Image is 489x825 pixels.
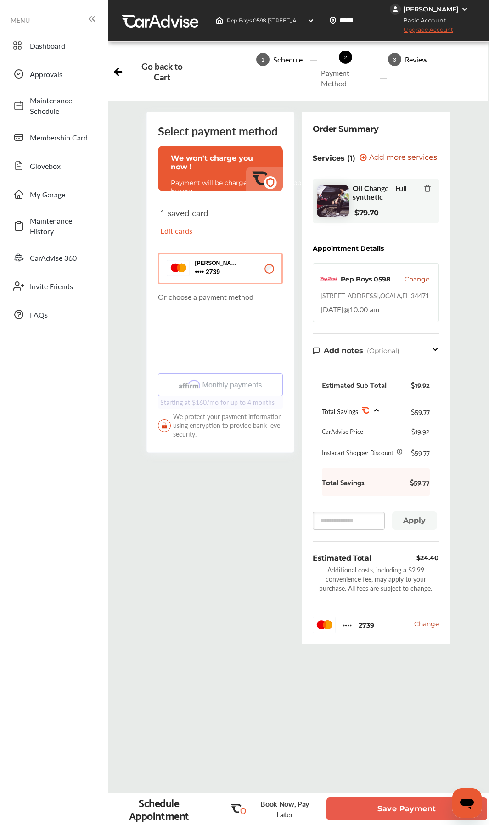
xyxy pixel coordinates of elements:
a: Invite Friends [8,274,99,298]
span: (Optional) [367,347,399,355]
a: Glovebox [8,154,99,178]
span: CarAdvise 360 [30,253,94,263]
b: $59.77 [402,477,430,487]
img: LockIcon.bb451512.svg [158,419,171,432]
span: 10:00 am [349,304,379,314]
div: $59.77 [411,405,430,417]
a: My Garage [8,182,99,206]
b: $79.70 [354,208,379,217]
div: Estimated Total [313,553,371,563]
span: FAQs [30,309,94,320]
div: $59.77 [411,448,430,457]
p: 2739 [195,268,204,276]
a: Approvals [8,62,99,86]
img: header-home-logo.8d720a4f.svg [216,17,223,24]
span: 2 [339,51,352,64]
span: Add more services [369,154,437,163]
span: Maintenance Schedule [30,95,94,116]
a: Maintenance History [8,211,99,241]
div: $24.40 [416,553,439,563]
span: Basic Account [391,16,453,25]
b: Total Savings [322,477,365,487]
img: WGsFRI8htEPBVLJbROoPRyZpYNWhNONpIPPETTm6eUC0GeLEiAAAAAElFTkSuQmCC [461,6,468,13]
p: Or choose a payment method [158,292,283,302]
span: [DATE] [320,304,343,314]
div: $19.92 [411,380,430,389]
span: Pep Boys 0598 , [STREET_ADDRESS] OCALA , FL 34471 [227,17,365,24]
span: Oil Change - Full-synthetic [353,184,424,201]
img: header-divider.bc55588e.svg [382,14,382,28]
div: $19.92 [411,427,430,436]
div: CarAdvise Price [322,427,363,436]
button: [PERSON_NAME] 2739 2739 [158,253,283,284]
p: Payment will be charged upon work approval by you. [171,179,322,195]
img: note-icon.db9493fa.svg [313,347,320,354]
span: Approvals [30,69,94,79]
div: Instacart Shopper Discount [322,448,393,457]
p: We won't charge you now ! [171,154,270,171]
span: 2739 [343,621,352,629]
a: Add more services [360,154,439,163]
span: Membership Card [30,132,94,143]
div: Pep Boys 0598 [341,275,390,284]
iframe: PayPal [158,311,283,364]
div: Estimated Sub Total [322,380,387,389]
div: Review [401,54,432,65]
div: [STREET_ADDRESS] , OCALA , FL 34471 [320,291,429,300]
button: Save Payment [326,797,487,820]
span: My Garage [30,189,94,200]
span: Upgrade Account [390,26,453,38]
span: Glovebox [30,161,94,171]
div: Order Summary [313,123,379,135]
img: location_vector.a44bc228.svg [329,17,337,24]
a: Membership Card [8,125,99,149]
div: Schedule [270,54,306,65]
span: Total Savings [322,407,358,416]
span: 2739 [195,268,241,276]
p: Book Now, Pay Later [252,798,317,819]
span: Invite Friends [30,281,94,292]
div: Appointment Details [313,245,384,252]
div: Payment Method [317,67,374,89]
p: Edit cards [160,225,218,236]
button: Apply [392,511,437,530]
a: Maintenance Schedule [8,90,99,121]
button: Change [405,275,429,284]
span: 3 [388,53,401,66]
img: MasterCard.svg [313,617,336,633]
div: Select payment method [158,123,283,139]
img: logo-pepboys.png [320,271,337,287]
img: jVpblrzwTbfkPYzPPzSLxeg0AAAAASUVORK5CYII= [390,4,401,15]
a: Dashboard [8,34,99,57]
img: header-down-arrow.9dd2ce7d.svg [307,17,315,24]
span: 2739 [359,621,374,629]
img: oil-change-thumb.jpg [317,185,349,217]
div: [PERSON_NAME] [403,5,459,13]
div: Schedule Appointment [108,796,210,822]
div: 1 saved card [160,208,218,243]
span: Maintenance History [30,215,94,236]
div: Additional costs, including a $2.99 convenience fee, may apply to your purchase. All fees are sub... [313,565,439,593]
iframe: Button to launch messaging window [452,788,482,818]
span: 1 [256,53,270,66]
a: FAQs [8,303,99,326]
button: Add more services [360,154,437,163]
p: Services (1) [313,154,355,163]
span: Add notes [324,346,363,355]
span: @ [343,304,349,314]
div: Go back to Cart [133,61,191,82]
p: [PERSON_NAME] [195,260,241,266]
span: We protect your payment information using encryption to provide bank-level security. [158,412,283,438]
span: Change [414,620,439,628]
span: Dashboard [30,40,94,51]
a: CarAdvise 360 [8,246,99,269]
span: MENU [11,17,30,24]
